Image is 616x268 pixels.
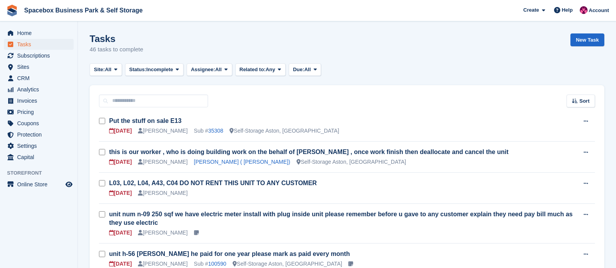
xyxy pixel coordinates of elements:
div: [DATE] [109,158,132,166]
span: Account [589,7,609,14]
span: Assignee: [191,66,215,74]
a: menu [4,61,74,72]
a: menu [4,28,74,39]
a: menu [4,84,74,95]
span: CRM [17,73,64,84]
div: [DATE] [109,260,132,268]
button: Assignee: All [187,63,232,76]
a: menu [4,73,74,84]
a: menu [4,118,74,129]
img: stora-icon-8386f47178a22dfd0bd8f6a31ec36ba5ce8667c1dd55bd0f319d3a0aa187defe.svg [6,5,18,16]
div: Self-Storage Aston, [GEOGRAPHIC_DATA] [297,158,406,166]
span: Subscriptions [17,50,64,61]
span: Sort [579,97,590,105]
div: Self-Storage Aston, [GEOGRAPHIC_DATA] [229,127,339,135]
a: menu [4,50,74,61]
a: menu [4,179,74,190]
a: Put the stuff on sale E13 [109,117,182,124]
a: Spacebox Business Park & Self Storage [21,4,146,17]
span: Sites [17,61,64,72]
div: Sub # [194,127,224,135]
span: Status: [129,66,146,74]
h1: Tasks [90,33,143,44]
span: Protection [17,129,64,140]
span: Storefront [7,169,78,177]
a: menu [4,129,74,140]
span: Invoices [17,95,64,106]
a: L03, L02, L04, A43, C04 DO NOT RENT THIS UNIT TO ANY CUSTOMER [109,180,317,186]
a: Preview store [64,180,74,189]
span: Due: [293,66,304,74]
span: Pricing [17,107,64,117]
a: 100590 [208,261,226,267]
div: [PERSON_NAME] [138,127,187,135]
span: Analytics [17,84,64,95]
span: Site: [94,66,105,74]
button: Site: All [90,63,122,76]
a: menu [4,95,74,106]
a: [PERSON_NAME] ( [PERSON_NAME]) [194,159,290,165]
a: menu [4,107,74,117]
span: All [215,66,222,74]
a: this is our worker , who is doing building work on the behalf of [PERSON_NAME] , once work finish... [109,149,508,155]
button: Related to: Any [235,63,286,76]
a: unit h-56 [PERSON_NAME] he paid for one year please mark as paid every month [109,250,350,257]
div: [DATE] [109,127,132,135]
div: [PERSON_NAME] [138,229,187,237]
div: [DATE] [109,189,132,197]
img: Avishka Chauhan [580,6,588,14]
span: Coupons [17,118,64,129]
span: Related to: [240,66,266,74]
div: Self-Storage Aston, [GEOGRAPHIC_DATA] [233,260,342,268]
span: Capital [17,152,64,163]
span: Incomplete [146,66,173,74]
span: Any [266,66,275,74]
a: New Task [570,33,604,46]
a: menu [4,39,74,50]
a: 35308 [208,128,223,134]
span: Help [562,6,573,14]
span: All [304,66,311,74]
div: Sub # [194,260,226,268]
a: unit num n-09 250 sqf we have electric meter install with plug inside unit please remember before... [109,211,573,226]
div: [PERSON_NAME] [138,260,187,268]
span: Online Store [17,179,64,190]
span: All [105,66,111,74]
div: [DATE] [109,229,132,237]
div: [PERSON_NAME] [138,189,187,197]
a: menu [4,152,74,163]
span: Tasks [17,39,64,50]
div: [PERSON_NAME] [138,158,187,166]
span: Create [523,6,539,14]
p: 46 tasks to complete [90,45,143,54]
button: Status: Incomplete [125,63,184,76]
span: Settings [17,140,64,151]
a: menu [4,140,74,151]
span: Home [17,28,64,39]
button: Due: All [289,63,321,76]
